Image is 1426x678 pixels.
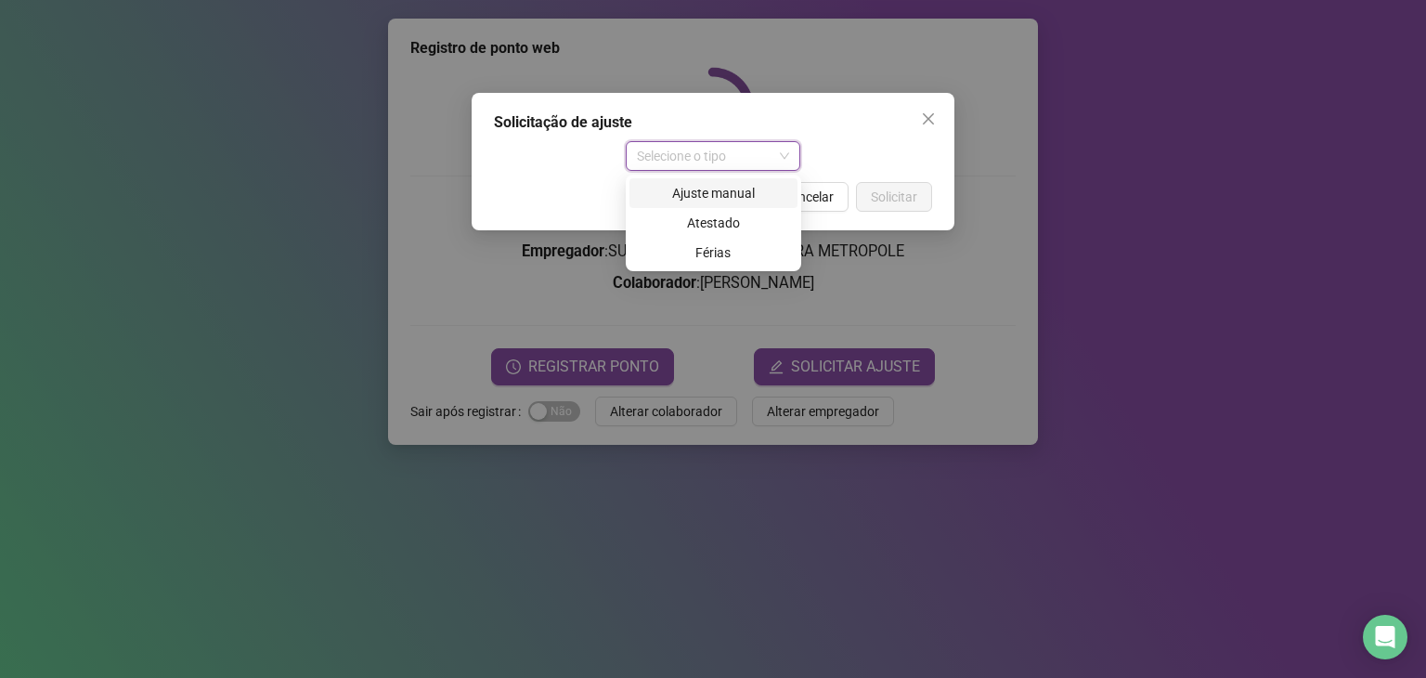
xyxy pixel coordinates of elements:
[1363,615,1407,659] div: Open Intercom Messenger
[637,142,790,170] span: Selecione o tipo
[768,182,849,212] button: Cancelar
[856,182,932,212] button: Solicitar
[629,238,797,267] div: Férias
[629,208,797,238] div: Atestado
[783,187,834,207] span: Cancelar
[914,104,943,134] button: Close
[641,242,786,263] div: Férias
[921,111,936,126] span: close
[629,178,797,208] div: Ajuste manual
[641,213,786,233] div: Atestado
[494,111,932,134] div: Solicitação de ajuste
[641,183,786,203] div: Ajuste manual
